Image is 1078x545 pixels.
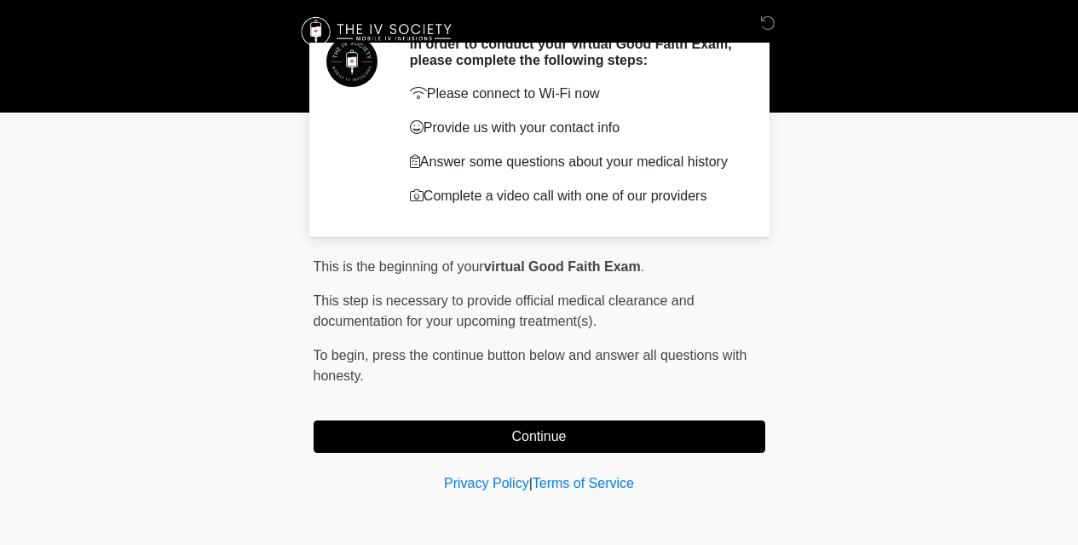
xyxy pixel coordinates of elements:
p: Provide us with your contact info [410,118,740,138]
span: press the continue button below and answer all questions with honesty. [314,348,747,383]
span: . [641,259,644,274]
button: Continue [314,420,765,453]
span: To begin, [314,348,372,362]
a: Privacy Policy [444,476,529,490]
span: This is the beginning of your [314,259,484,274]
span: This step is necessary to provide official medical clearance and documentation for your upcoming ... [314,293,695,328]
img: The IV Society Logo [297,13,459,51]
p: Please connect to Wi-Fi now [410,84,740,104]
p: Answer some questions about your medical history [410,152,740,172]
a: Terms of Service [533,476,634,490]
p: Complete a video call with one of our providers [410,186,740,206]
strong: virtual Good Faith Exam [484,259,641,274]
a: | [529,476,533,490]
